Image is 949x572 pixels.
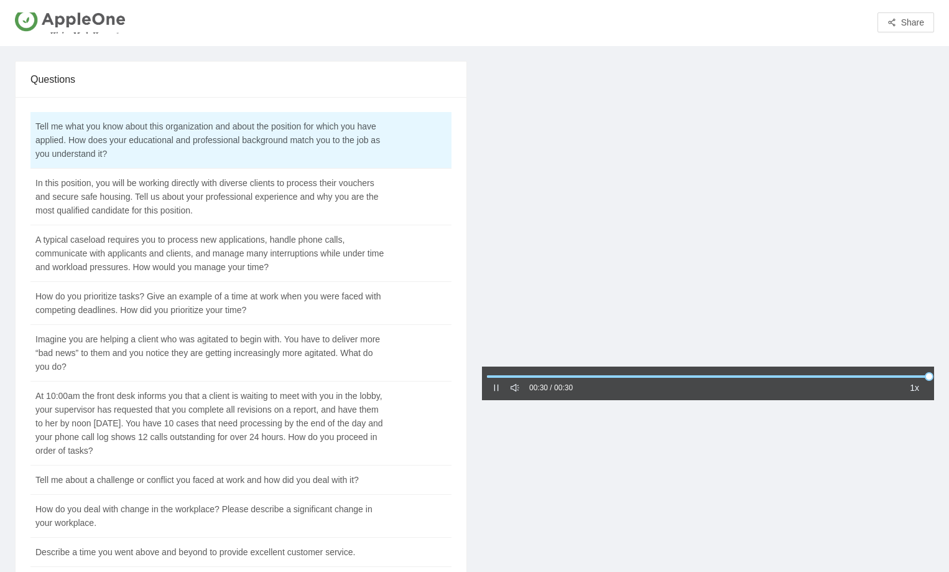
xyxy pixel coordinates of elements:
td: Tell me what you know about this organization and about the position for which you have applied. ... [30,112,389,169]
td: How do you deal with change in the workplace? Please describe a significant change in your workpl... [30,495,389,538]
td: Imagine you are helping a client who was agitated to begin with. You have to deliver more “bad ne... [30,325,389,382]
span: share-alt [887,18,896,28]
span: 1x [910,381,919,395]
img: AppleOne US [15,9,125,39]
span: Share [901,16,924,29]
td: Tell me about a challenge or conflict you faced at work and how did you deal with it? [30,466,389,495]
button: share-altShare [877,12,934,32]
td: A typical caseload requires you to process new applications, handle phone calls, communicate with... [30,225,389,282]
span: pause [492,383,501,392]
td: Describe a time you went above and beyond to provide excellent customer service. [30,538,389,567]
td: How do you prioritize tasks? Give an example of a time at work when you were faced with competing... [30,282,389,325]
div: Questions [30,62,451,97]
span: sound [511,383,519,392]
td: At 10:00am the front desk informs you that a client is waiting to meet with you in the lobby, you... [30,382,389,466]
td: In this position, you will be working directly with diverse clients to process their vouchers and... [30,169,389,225]
div: 00:30 / 00:30 [529,382,573,394]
